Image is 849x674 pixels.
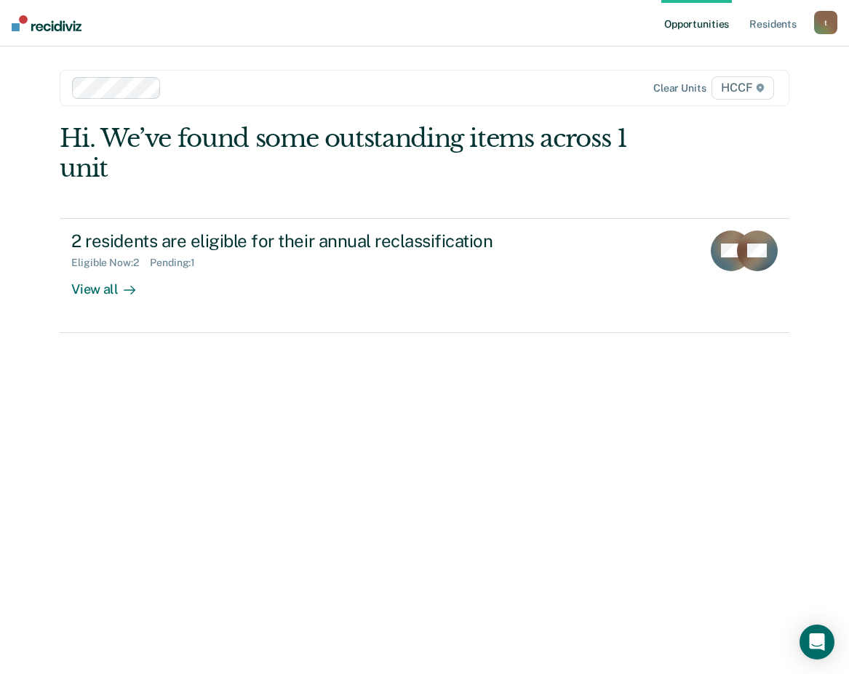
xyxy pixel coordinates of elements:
[71,257,150,269] div: Eligible Now : 2
[12,15,81,31] img: Recidiviz
[71,269,153,297] div: View all
[150,257,207,269] div: Pending : 1
[60,218,789,333] a: 2 residents are eligible for their annual reclassificationEligible Now:2Pending:1View all
[653,82,706,95] div: Clear units
[71,230,582,252] div: 2 residents are eligible for their annual reclassification
[712,76,773,100] span: HCCF
[800,625,834,659] div: Open Intercom Messenger
[814,11,837,34] button: t
[60,124,643,183] div: Hi. We’ve found some outstanding items across 1 unit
